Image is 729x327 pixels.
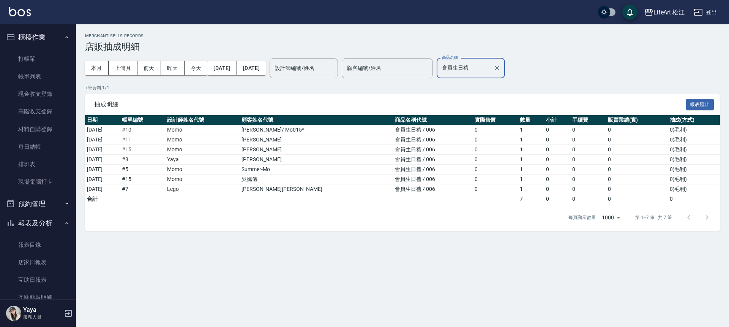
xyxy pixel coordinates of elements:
td: 0 [606,194,668,204]
h5: Yaya [23,306,62,314]
td: 0 [473,125,518,135]
td: 0 [606,125,668,135]
td: 0 [544,145,570,155]
td: 7 [518,194,544,204]
td: 0 [544,135,570,145]
td: Momo [165,175,239,184]
td: # 7 [120,184,165,194]
th: 數量 [518,115,544,125]
td: [DATE] [85,175,120,184]
button: 上個月 [109,61,137,75]
td: 0 [570,194,606,204]
a: 互助日報表 [3,271,73,289]
td: 0 [473,165,518,175]
div: 1000 [599,207,623,228]
a: 打帳單 [3,50,73,68]
td: 1 [518,125,544,135]
td: 0 [473,175,518,184]
td: [DATE] [85,165,120,175]
button: Clear [492,63,502,73]
td: 0 [606,135,668,145]
td: 0 ( 毛利 ) [668,125,720,135]
th: 顧客姓名代號 [240,115,393,125]
td: 1 [518,175,544,184]
td: 0 ( 毛利 ) [668,145,720,155]
td: 0 [473,155,518,165]
td: # 10 [120,125,165,135]
a: 報表匯出 [686,100,714,108]
td: # 8 [120,155,165,165]
td: 0 [668,194,720,204]
th: 日期 [85,115,120,125]
td: 會員生日禮 / 006 [393,184,473,194]
td: 0 [570,125,606,135]
button: 昨天 [161,61,185,75]
th: 設計師姓名代號 [165,115,239,125]
label: 商品名稱 [442,55,458,60]
p: 7 筆資料, 1 / 1 [85,84,720,91]
button: 預約管理 [3,194,73,214]
td: 合計 [85,194,120,204]
td: [DATE] [85,135,120,145]
th: 小計 [544,115,570,125]
td: Momo [165,135,239,145]
button: 報表及分析 [3,213,73,233]
td: 0 [473,135,518,145]
th: 帳單編號 [120,115,165,125]
td: [DATE] [85,184,120,194]
td: 0 ( 毛利 ) [668,135,720,145]
a: 每日結帳 [3,138,73,156]
td: 0 ( 毛利 ) [668,155,720,165]
td: 0 [570,155,606,165]
td: 0 ( 毛利 ) [668,175,720,184]
td: 0 [544,194,570,204]
td: 會員生日禮 / 006 [393,145,473,155]
td: 0 [606,175,668,184]
button: [DATE] [237,61,266,75]
td: 會員生日禮 / 006 [393,125,473,135]
td: 會員生日禮 / 006 [393,165,473,175]
h3: 店販抽成明細 [85,41,720,52]
td: 會員生日禮 / 006 [393,135,473,145]
button: 本月 [85,61,109,75]
button: 櫃檯作業 [3,27,73,47]
button: 報表匯出 [686,99,714,111]
td: # 15 [120,175,165,184]
td: [DATE] [85,125,120,135]
td: 0 [570,165,606,175]
a: 現金收支登錄 [3,85,73,103]
td: [PERSON_NAME] [240,145,393,155]
td: 1 [518,184,544,194]
td: 0 [473,145,518,155]
a: 帳單列表 [3,68,73,85]
td: Summer-Mo [240,165,393,175]
td: 0 [544,175,570,184]
td: 會員生日禮 / 006 [393,155,473,165]
a: 排班表 [3,156,73,173]
td: 0 ( 毛利 ) [668,165,720,175]
td: 0 ( 毛利 ) [668,184,720,194]
td: 0 [544,184,570,194]
td: Lego [165,184,239,194]
td: [PERSON_NAME]/ Mo015* [240,125,393,135]
a: 報表目錄 [3,236,73,254]
th: 抽成(方式) [668,115,720,125]
p: 服務人員 [23,314,62,321]
td: Momo [165,145,239,155]
td: 0 [606,155,668,165]
td: 0 [570,135,606,145]
td: 0 [570,145,606,155]
td: [PERSON_NAME] [240,155,393,165]
a: 材料自購登錄 [3,121,73,138]
th: 手續費 [570,115,606,125]
td: 1 [518,145,544,155]
p: 每頁顯示數量 [568,214,596,221]
td: 0 [570,175,606,184]
th: 販賣業績(實) [606,115,668,125]
a: 互助點數明細 [3,289,73,306]
th: 實際售價 [473,115,518,125]
td: Momo [165,125,239,135]
td: 0 [544,125,570,135]
img: Logo [9,7,31,16]
h2: Merchant Sells Records [85,33,720,38]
